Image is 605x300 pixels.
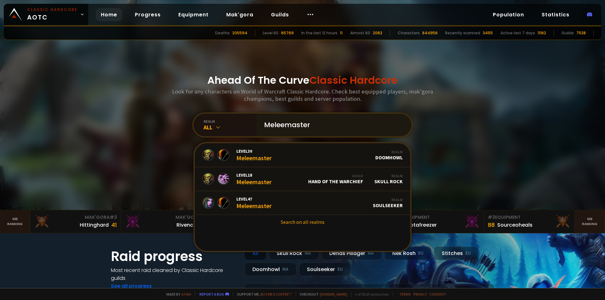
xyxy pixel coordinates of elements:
[384,246,431,260] div: Nek'Rosh
[195,167,410,191] a: Level18MeleemasterGuildHand of the WarchiefRealmSkull Rock
[309,73,398,87] span: Classic Hardcore
[368,250,374,257] small: NA
[245,246,266,260] div: All
[236,148,272,162] div: Meleemaster
[4,4,88,25] a: Classic HardcoreAOTC
[397,214,480,221] div: Equipment
[373,197,403,202] div: Realm
[296,292,347,297] span: Checkout
[488,221,495,229] div: 88
[181,292,191,297] a: a fan
[245,263,297,276] div: Doomhowl
[30,210,121,233] a: Mak'Gora#3Hittinghard41
[488,214,495,220] span: # 3
[263,30,279,36] div: Level 60
[27,7,78,22] span: AOTC
[282,266,289,273] small: NA
[483,30,493,36] div: 3455
[204,119,256,124] div: realm
[195,191,410,215] a: Level47MeleemasterRealmSoulseeker
[233,292,292,297] span: Support me,
[299,263,351,276] div: Soulseeker
[422,30,438,36] div: 844956
[351,292,389,297] span: v. d752d5 - production
[418,250,423,257] small: EU
[232,30,247,36] div: 205594
[406,221,437,229] div: Notafreezer
[111,221,117,229] div: 41
[195,143,410,167] a: Level30MeleemasterRealmDoomhowl
[281,30,294,36] div: 65769
[111,266,237,282] h4: Most recent raid cleaned by Classic Hardcore guilds
[34,214,117,221] div: Mak'Gora
[434,246,479,260] div: Stitches
[111,246,237,266] h1: Raid progress
[111,282,152,290] a: See all progress
[236,172,272,186] div: Meleemaster
[236,148,272,154] span: Level 30
[308,173,363,184] div: Hand of the Warchief
[96,8,122,21] a: Home
[576,30,586,36] div: 7538
[465,250,471,257] small: EU
[488,214,571,221] div: Equipment
[374,173,403,178] div: Realm
[350,30,370,36] div: Almost 60
[575,210,605,233] a: Seeranking
[500,30,535,36] div: Active last 7 days
[373,197,403,208] div: Soulseeker
[393,210,484,233] a: #2Equipment88Notafreezer
[305,250,311,257] small: NA
[445,30,480,36] div: Recently scanned
[413,292,427,297] a: Privacy
[337,266,343,273] small: EU
[236,172,272,178] span: Level 18
[125,214,208,221] div: Mak'Gora
[266,8,294,21] a: Guilds
[204,124,256,131] div: All
[261,292,292,297] a: Buy me a coffee
[80,221,109,229] div: Hittinghard
[429,292,446,297] a: Consent
[537,8,574,21] a: Statistics
[173,8,214,21] a: Equipment
[321,246,382,260] div: Defias Pillager
[199,292,224,297] a: Report a bug
[320,292,347,297] a: [DOMAIN_NAME]
[484,210,575,233] a: #3Equipment88Sourceoheals
[269,246,319,260] div: Skull Rock
[562,30,574,36] div: Guilds
[110,214,117,220] span: # 3
[340,30,343,36] div: 11
[195,215,410,229] a: Search on all realms
[398,30,420,36] div: Characters
[215,30,230,36] div: Deaths
[236,196,272,202] span: Level 47
[497,221,533,229] div: Sourceoheals
[121,210,212,233] a: Mak'Gora#2Rivench100
[170,88,435,102] h3: Look for any characters on World of Warcraft Classic Hardcore. Check best equipped players, mak'g...
[375,150,403,161] div: Doomhowl
[236,196,272,210] div: Meleemaster
[375,150,403,154] div: Realm
[130,8,166,21] a: Progress
[176,221,196,229] div: Rivench
[374,173,403,184] div: Skull Rock
[221,8,258,21] a: Mak'gora
[399,292,411,297] a: Terms
[260,114,404,136] input: Search a character...
[373,30,382,36] div: 2063
[538,30,546,36] div: 11162
[301,30,337,36] div: In the last 12 hours
[27,7,78,13] small: Classic Hardcore
[163,292,191,297] span: Made by
[207,73,398,88] h1: Ahead Of The Curve
[488,8,529,21] a: Population
[308,173,363,178] div: Guild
